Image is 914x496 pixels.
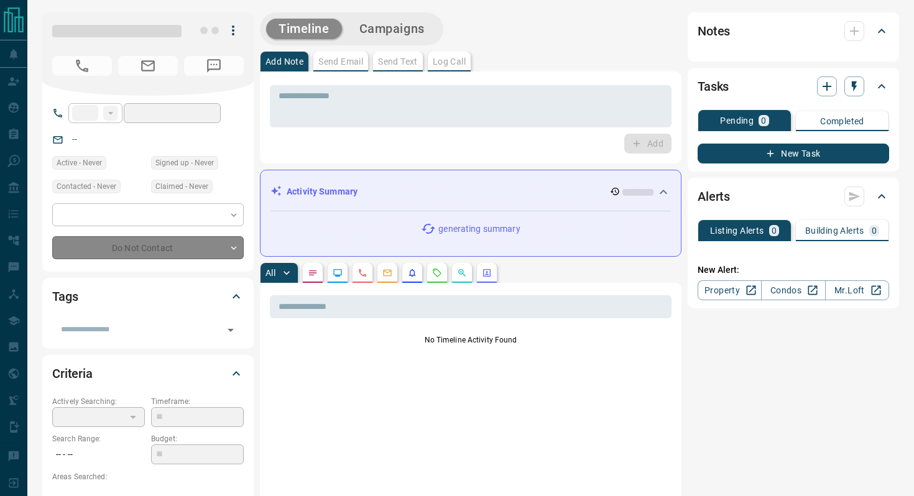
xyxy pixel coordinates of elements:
button: Open [222,321,239,339]
p: Listing Alerts [710,226,764,235]
p: No Timeline Activity Found [270,334,672,346]
div: Tasks [698,71,889,101]
h2: Notes [698,21,730,41]
a: Condos [761,280,825,300]
span: Signed up - Never [155,157,214,169]
p: Activity Summary [287,185,358,198]
p: Budget: [151,433,244,444]
p: 0 [761,116,766,125]
h2: Criteria [52,364,93,383]
p: Areas Searched: [52,471,244,482]
div: Alerts [698,181,889,211]
a: Mr.Loft [825,280,889,300]
span: Contacted - Never [57,180,116,193]
a: Property [698,280,762,300]
p: Actively Searching: [52,396,145,407]
svg: Calls [358,268,367,278]
p: Add Note [265,57,303,66]
button: Timeline [266,19,342,39]
p: Timeframe: [151,396,244,407]
p: New Alert: [698,264,889,277]
div: Criteria [52,359,244,388]
p: 0 [772,226,777,235]
h2: Tasks [698,76,729,96]
div: Notes [698,16,889,46]
p: Pending [720,116,754,125]
div: Tags [52,282,244,311]
p: Building Alerts [805,226,864,235]
p: Completed [820,117,864,126]
svg: Opportunities [457,268,467,278]
h2: Alerts [698,186,730,206]
p: 0 [872,226,877,235]
a: -- [72,134,77,144]
div: Do Not Contact [52,236,244,259]
svg: Requests [432,268,442,278]
svg: Emails [382,268,392,278]
p: generating summary [438,223,520,236]
span: No Number [52,56,112,76]
svg: Listing Alerts [407,268,417,278]
svg: Lead Browsing Activity [333,268,343,278]
span: Claimed - Never [155,180,208,193]
svg: Notes [308,268,318,278]
h2: Tags [52,287,78,306]
button: New Task [698,144,889,163]
span: No Number [184,56,244,76]
span: No Email [118,56,178,76]
button: Campaigns [347,19,437,39]
p: -- - -- [52,444,145,465]
span: Active - Never [57,157,102,169]
div: Activity Summary [270,180,671,203]
p: Search Range: [52,433,145,444]
p: All [265,269,275,277]
svg: Agent Actions [482,268,492,278]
